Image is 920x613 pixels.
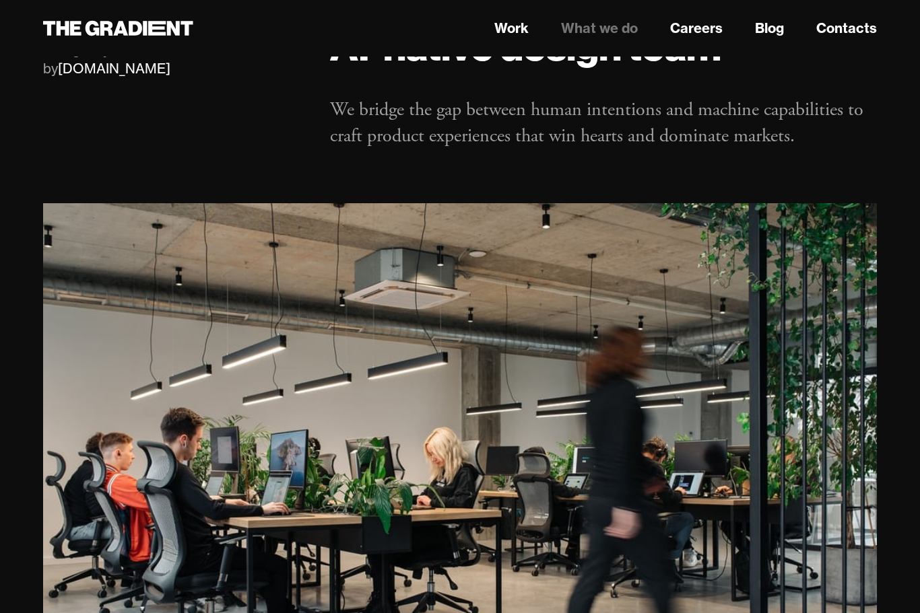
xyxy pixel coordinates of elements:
a: [DOMAIN_NAME] [58,60,170,77]
h1: AI-native design team [330,22,877,70]
a: Work [494,18,529,38]
a: Careers [670,18,723,38]
a: What we do [561,18,638,38]
a: Blog [755,18,784,38]
p: We bridge the gap between human intentions and machine capabilities to craft product experiences ... [330,97,877,149]
a: Contacts [816,18,877,38]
